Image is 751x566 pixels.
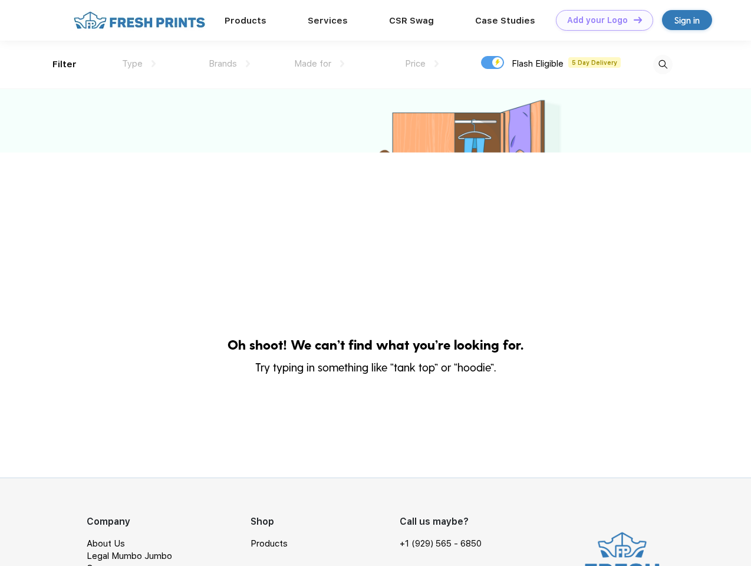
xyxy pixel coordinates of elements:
a: +1 (929) 565 - 6850 [400,538,482,550]
span: Price [405,58,426,69]
img: dropdown.png [246,60,250,67]
span: Made for [294,58,331,69]
img: DT [634,17,642,23]
img: fo%20logo%202.webp [70,10,209,31]
div: Call us maybe? [400,515,489,529]
a: Legal Mumbo Jumbo [87,551,172,561]
img: dropdown.png [434,60,439,67]
img: desktop_search.svg [653,55,673,74]
span: Flash Eligible [512,58,564,69]
div: Company [87,515,251,529]
span: Type [122,58,143,69]
a: Sign in [662,10,712,30]
img: dropdown.png [340,60,344,67]
span: 5 Day Delivery [568,57,621,68]
div: Shop [251,515,400,529]
a: About Us [87,538,125,549]
div: Sign in [674,14,700,27]
span: Brands [209,58,237,69]
img: dropdown.png [151,60,156,67]
a: Products [225,15,266,26]
a: Products [251,538,288,549]
div: Filter [52,58,77,71]
div: Add your Logo [567,15,628,25]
